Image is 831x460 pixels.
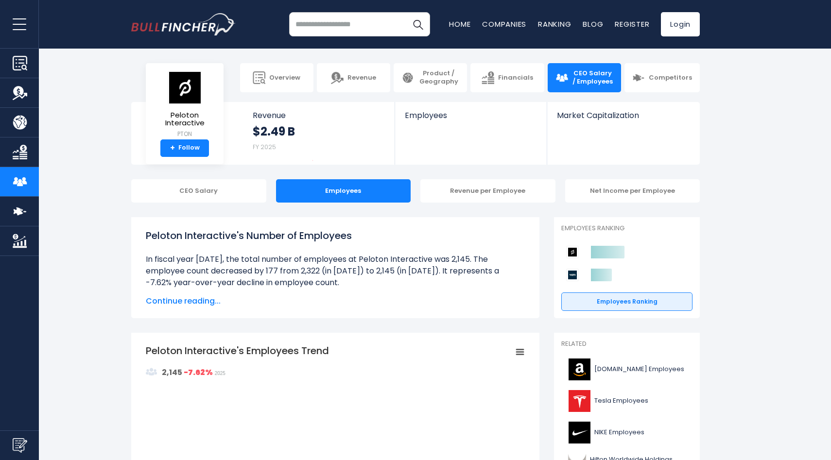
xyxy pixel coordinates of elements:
[561,340,692,348] p: Related
[131,13,236,35] a: Go to homepage
[470,63,544,92] a: Financials
[583,19,603,29] a: Blog
[594,397,648,405] span: Tesla Employees
[131,13,236,35] img: bullfincher logo
[547,102,699,136] a: Market Capitalization
[146,366,157,378] img: graph_employee_icon.svg
[154,130,216,138] small: PTON
[566,269,579,281] img: YETI Holdings competitors logo
[406,12,430,36] button: Search
[661,12,700,36] a: Login
[624,63,700,92] a: Competitors
[538,19,571,29] a: Ranking
[594,428,644,437] span: NIKE Employees
[566,246,579,258] img: Peloton Interactive competitors logo
[561,356,692,383] a: [DOMAIN_NAME] Employees
[184,367,213,378] strong: -7.62%
[317,63,390,92] a: Revenue
[146,295,525,307] span: Continue reading...
[548,63,621,92] a: CEO Salary / Employees
[449,19,470,29] a: Home
[561,292,692,311] a: Employees Ranking
[395,102,546,136] a: Employees
[269,74,300,82] span: Overview
[253,111,385,120] span: Revenue
[405,111,537,120] span: Employees
[561,224,692,233] p: Employees Ranking
[240,63,313,92] a: Overview
[146,228,525,243] h1: Peloton Interactive's Number of Employees
[572,69,613,86] span: CEO Salary / Employees
[567,422,591,443] img: NKE logo
[649,74,692,82] span: Competitors
[615,19,649,29] a: Register
[162,367,182,378] strong: 2,145
[561,419,692,446] a: NIKE Employees
[594,365,684,374] span: [DOMAIN_NAME] Employees
[160,139,209,157] a: +Follow
[276,179,411,203] div: Employees
[567,358,591,380] img: AMZN logo
[146,344,329,358] tspan: Peloton Interactive's Employees Trend
[557,111,689,120] span: Market Capitalization
[243,102,395,165] a: Revenue $2.49 B FY 2025
[146,254,525,289] li: In fiscal year [DATE], the total number of employees at Peloton Interactive was 2,145. The employ...
[154,111,216,127] span: Peloton Interactive
[253,143,276,151] small: FY 2025
[347,74,376,82] span: Revenue
[170,144,175,153] strong: +
[153,71,216,139] a: Peloton Interactive PTON
[567,390,591,412] img: TSLA logo
[131,179,266,203] div: CEO Salary
[565,179,700,203] div: Net Income per Employee
[482,19,526,29] a: Companies
[498,74,533,82] span: Financials
[561,388,692,414] a: Tesla Employees
[418,69,459,86] span: Product / Geography
[215,371,225,376] span: 2025
[253,124,295,139] strong: $2.49 B
[394,63,467,92] a: Product / Geography
[420,179,555,203] div: Revenue per Employee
